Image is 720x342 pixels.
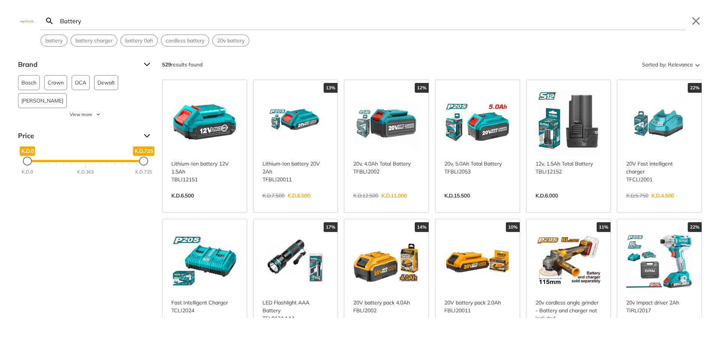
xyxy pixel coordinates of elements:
[48,75,64,90] span: Crown
[213,35,249,46] button: Select suggestion: 20v battery
[125,37,153,45] span: battery 0ah
[18,93,67,108] button: [PERSON_NAME]
[94,75,118,90] button: Dewalt
[161,35,209,46] button: Select suggestion: cordless battery
[693,60,702,69] svg: Sort
[506,222,520,232] div: 10%
[70,35,117,47] div: Suggestion: battery charger
[217,37,244,45] span: 20v battery
[139,157,148,166] div: Maximum Price
[162,61,171,68] strong: 529
[72,75,90,90] button: DCA
[21,93,63,108] span: [PERSON_NAME]
[415,83,429,93] div: 12%
[688,83,702,93] div: 22%
[597,222,610,232] div: 11%
[18,75,40,90] button: Bosch
[40,35,67,47] div: Suggestion: battery
[21,75,36,90] span: Bosch
[18,111,153,118] button: View more
[640,59,702,71] button: Sorted by:Relevance Sort
[18,59,138,71] span: Brand
[166,37,204,45] span: cordless battery
[18,19,36,23] img: Close
[75,37,112,45] span: battery charger
[212,35,249,47] div: Suggestion: 20v battery
[120,35,158,47] div: Suggestion: battery 0ah
[70,111,92,118] span: View more
[415,222,429,232] div: 14%
[18,130,138,142] span: Price
[71,35,117,46] button: Select suggestion: battery charger
[688,222,702,232] div: 22%
[41,35,67,46] button: Select suggestion: battery
[58,12,685,30] input: Search…
[22,169,33,175] div: K.D.0
[161,35,209,47] div: Suggestion: cordless battery
[44,75,67,90] button: Crown
[23,157,32,166] div: Minimum Price
[121,35,157,46] button: Select suggestion: battery 0ah
[75,75,86,90] span: DCA
[45,37,63,45] span: battery
[162,59,202,71] div: results found
[324,222,337,232] div: 17%
[135,169,152,175] div: K.D.725
[668,59,693,71] span: Relevance
[77,169,94,175] div: K.D.363
[690,15,702,27] button: Close
[97,75,115,90] span: Dewalt
[45,17,54,26] svg: Search
[324,83,337,93] div: 13%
